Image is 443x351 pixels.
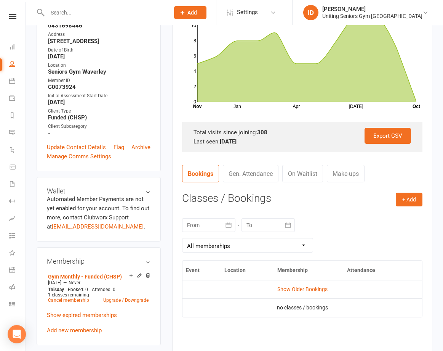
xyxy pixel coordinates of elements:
[182,193,422,204] h3: Classes / Bookings
[365,128,411,144] a: Export CSV
[9,73,26,90] a: Calendar
[46,280,150,286] div: —
[47,258,150,265] h3: Membership
[277,286,328,292] a: Show Older Bookings
[47,187,150,195] h3: Wallet
[68,287,88,292] span: Booked: 0
[48,298,89,303] a: Cancel membership
[48,38,150,45] strong: [STREET_ADDRESS]
[9,296,26,314] a: Class kiosk mode
[48,62,150,69] div: Location
[237,4,258,21] span: Settings
[303,5,318,20] div: ID
[131,143,150,152] a: Archive
[182,298,422,317] td: no classes / bookings
[48,47,150,54] div: Date of Birth
[48,53,150,60] strong: [DATE]
[47,312,117,319] a: Show expired memberships
[47,327,102,334] a: Add new membership
[48,84,150,90] strong: C0073924
[182,165,219,182] a: Bookings
[48,108,150,115] div: Client Type
[52,223,144,230] a: [EMAIL_ADDRESS][DOMAIN_NAME]
[223,165,278,182] a: Gen. Attendance
[92,287,115,292] span: Attended: 0
[8,325,26,343] div: Open Intercom Messenger
[47,196,149,230] no-payment-system: Automated Member Payments are not yet enabled for your account. To find out more, contact Clubwor...
[9,262,26,279] a: General attendance kiosk mode
[48,292,89,298] span: 1 classes remaining
[48,114,150,121] strong: Funded (CHSP)
[322,6,422,13] div: [PERSON_NAME]
[9,245,26,262] a: What's New
[9,211,26,228] a: Assessments
[47,143,106,152] a: Update Contact Details
[221,261,273,280] th: Location
[194,128,411,137] div: Total visits since joining:
[274,261,344,280] th: Membership
[9,159,26,176] a: Product Sales
[48,274,122,280] a: Gym Monthly - Funded (CHSP)
[48,130,150,137] strong: -
[9,39,26,56] a: Dashboard
[396,193,422,206] button: + Add
[9,56,26,73] a: People
[344,261,409,280] th: Attendance
[220,138,237,145] strong: [DATE]
[257,129,267,136] strong: 308
[327,165,365,182] a: Make-ups
[114,143,124,152] a: Flag
[48,92,150,100] div: Initial Assessment Start Date
[47,152,111,161] a: Manage Comms Settings
[182,261,221,280] th: Event
[282,165,323,182] a: On Waitlist
[48,77,150,84] div: Member ID
[187,10,197,16] span: Add
[103,298,149,303] a: Upgrade / Downgrade
[48,287,57,292] span: This
[69,280,80,285] span: Never
[48,68,150,75] strong: Seniors Gym Waverley
[48,123,150,130] div: Client Subcategory
[322,13,422,19] div: Uniting Seniors Gym [GEOGRAPHIC_DATA]
[9,279,26,296] a: Roll call kiosk mode
[48,99,150,106] strong: [DATE]
[48,31,150,38] div: Address
[45,7,164,18] input: Search...
[174,6,206,19] button: Add
[194,137,411,146] div: Last seen:
[48,280,61,285] span: [DATE]
[9,108,26,125] a: Reports
[9,90,26,108] a: Payments
[46,287,66,292] div: day
[48,22,150,29] strong: 0431698446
